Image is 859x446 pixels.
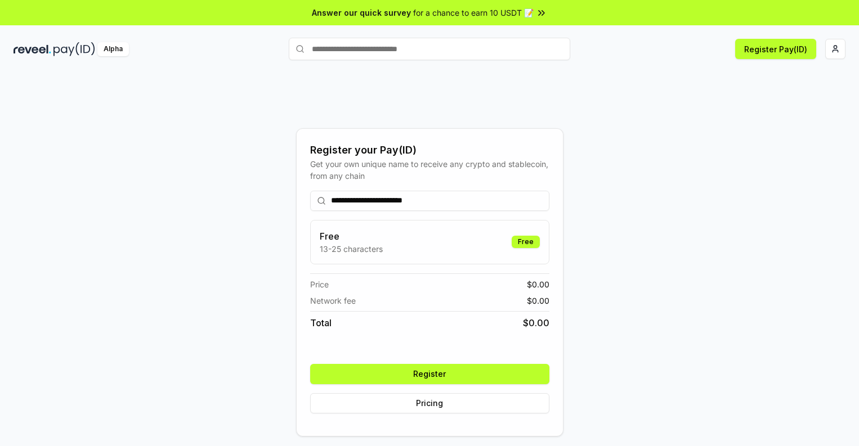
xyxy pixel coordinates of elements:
[523,316,549,330] span: $ 0.00
[320,229,383,243] h3: Free
[413,7,534,19] span: for a chance to earn 10 USDT 📝
[512,236,540,248] div: Free
[310,393,549,413] button: Pricing
[735,39,816,59] button: Register Pay(ID)
[527,278,549,290] span: $ 0.00
[14,42,51,56] img: reveel_dark
[310,316,332,330] span: Total
[312,7,411,19] span: Answer our quick survey
[320,243,383,255] p: 13-25 characters
[527,295,549,307] span: $ 0.00
[97,42,129,56] div: Alpha
[53,42,95,56] img: pay_id
[310,158,549,182] div: Get your own unique name to receive any crypto and stablecoin, from any chain
[310,295,356,307] span: Network fee
[310,142,549,158] div: Register your Pay(ID)
[310,364,549,384] button: Register
[310,278,329,290] span: Price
